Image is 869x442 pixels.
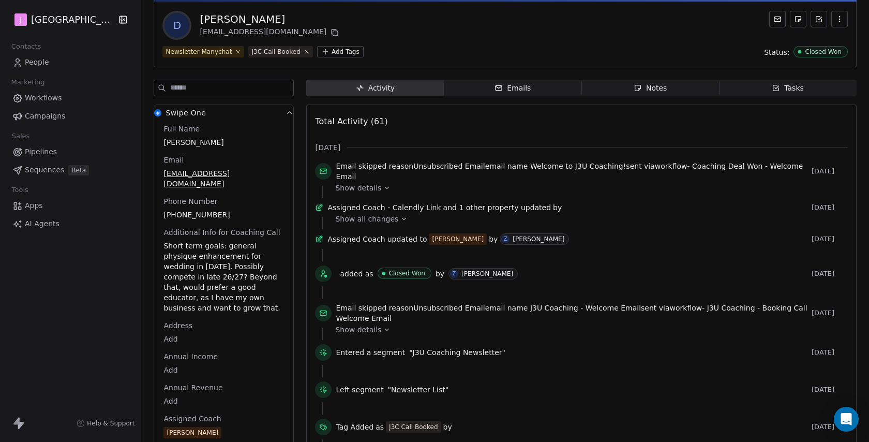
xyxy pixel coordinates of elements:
[12,11,112,28] button: J[GEOGRAPHIC_DATA]
[489,234,498,244] span: by
[409,347,505,358] span: "J3U Coaching Newsletter"
[530,304,641,312] span: J3U Coaching - Welcome Email
[553,202,562,213] span: by
[25,218,59,229] span: AI Agents
[805,48,842,55] div: Closed Won
[335,214,398,224] span: Show all changes
[200,12,341,26] div: [PERSON_NAME]
[7,182,33,198] span: Tools
[315,142,340,153] span: [DATE]
[163,396,284,406] span: Add
[327,202,441,213] span: Assigned Coach - Calendly Link
[77,419,134,428] a: Help & Support
[336,303,807,323] span: reason email name sent via workflow -
[163,137,284,148] span: [PERSON_NAME]
[25,111,65,122] span: Campaigns
[388,385,448,395] span: "Newsletter List"
[335,325,381,335] span: Show details
[335,214,841,224] a: Show all changes
[413,304,485,312] span: Unsubscribed Email
[154,105,293,124] button: Swipe OneSwipe One
[8,54,132,71] a: People
[8,90,132,107] a: Workflows
[164,13,189,38] span: D
[387,234,427,244] span: updated to
[834,407,859,432] div: Open Intercom Messenger
[812,203,848,212] span: [DATE]
[7,39,46,54] span: Contacts
[163,365,284,375] span: Add
[336,385,383,395] span: Left segment
[335,183,381,193] span: Show details
[340,269,373,279] span: added as
[161,320,194,331] span: Address
[513,235,564,243] div: [PERSON_NAME]
[453,270,456,278] div: Z
[376,422,384,432] span: as
[327,234,385,244] span: Assigned Coach
[161,351,220,362] span: Annual Income
[161,414,223,424] span: Assigned Coach
[461,270,513,277] div: [PERSON_NAME]
[251,47,300,56] div: J3C Call Booked
[161,124,202,134] span: Full Name
[812,348,848,357] span: [DATE]
[336,162,386,170] span: Email skipped
[25,200,43,211] span: Apps
[25,57,49,68] span: People
[161,382,224,393] span: Annual Revenue
[163,168,284,189] span: [EMAIL_ADDRESS][DOMAIN_NAME]
[812,309,848,317] span: [DATE]
[413,162,485,170] span: Unsubscribed Email
[443,422,452,432] span: by
[8,108,132,125] a: Campaigns
[166,47,232,56] div: Newsletter Manychat
[163,241,284,313] span: Short term goals: general physique enhancement for wedding in [DATE]. Possibly compete in late 26...
[336,304,807,322] span: J3U Coaching - Booking Call Welcome Email
[7,128,34,144] span: Sales
[530,162,626,170] span: Welcome to J3U Coaching!
[317,46,364,57] button: Add Tags
[315,116,387,126] span: Total Activity (61)
[161,196,219,207] span: Phone Number
[335,325,841,335] a: Show details
[504,235,507,243] div: Z
[336,422,373,432] span: Tag Added
[389,270,425,277] div: Closed Won
[87,419,134,428] span: Help & Support
[436,269,444,279] span: by
[764,47,789,57] span: Status:
[68,165,89,175] span: Beta
[495,83,531,94] div: Emails
[812,167,848,175] span: [DATE]
[812,270,848,278] span: [DATE]
[25,146,57,157] span: Pipelines
[443,202,551,213] span: and 1 other property updated
[389,422,438,432] div: J3C Call Booked
[161,155,186,165] span: Email
[8,143,132,160] a: Pipelines
[812,235,848,243] span: [DATE]
[432,234,484,244] div: [PERSON_NAME]
[336,161,807,182] span: reason email name sent via workflow -
[20,14,22,25] span: J
[200,26,341,39] div: [EMAIL_ADDRESS][DOMAIN_NAME]
[8,215,132,232] a: AI Agents
[25,165,64,175] span: Sequences
[812,386,848,394] span: [DATE]
[772,83,804,94] div: Tasks
[163,210,284,220] span: [PHONE_NUMBER]
[812,423,848,431] span: [DATE]
[25,93,62,104] span: Workflows
[336,347,405,358] span: Entered a segment
[154,109,161,116] img: Swipe One
[167,428,218,438] div: [PERSON_NAME]
[31,13,116,26] span: [GEOGRAPHIC_DATA]
[8,161,132,179] a: SequencesBeta
[336,304,386,312] span: Email skipped
[163,334,284,344] span: Add
[161,227,282,238] span: Additional Info for Coaching Call
[8,197,132,214] a: Apps
[166,108,206,118] span: Swipe One
[335,183,841,193] a: Show details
